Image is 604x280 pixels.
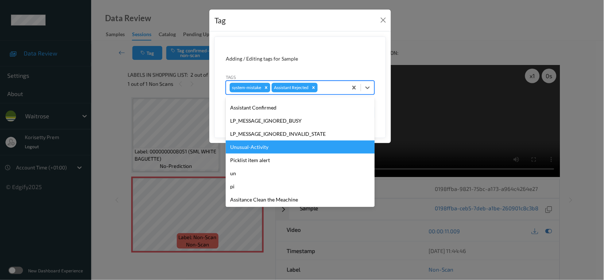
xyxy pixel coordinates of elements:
div: un [226,167,375,180]
div: system-mistake [230,83,262,92]
div: Adding / Editing tags for Sample [226,55,375,62]
div: Assistant Confirmed [226,101,375,114]
div: Remove Assistant Rejected [310,83,318,92]
div: Remove system-mistake [262,83,270,92]
div: LP_MESSAGE_IGNORED_BUSY [226,114,375,127]
div: Assitance Clean the Meachine [226,193,375,206]
button: Close [378,15,388,25]
div: Tag [214,15,226,26]
div: Picklist item alert [226,154,375,167]
div: Unusual-Activity [226,141,375,154]
div: pi [226,180,375,193]
label: Tags [226,74,236,80]
div: LP_MESSAGE_IGNORED_INVALID_STATE [226,127,375,141]
div: Assistant Rejected [272,83,310,92]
